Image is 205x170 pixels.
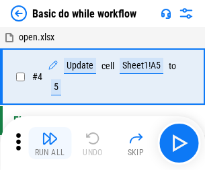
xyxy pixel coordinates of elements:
img: Run All [42,130,58,146]
img: Support [161,8,171,19]
img: Main button [168,132,190,154]
div: 5 [51,79,61,95]
div: Basic do while workflow [32,7,136,20]
span: open.xlsx [19,32,54,42]
div: cell [101,61,114,71]
div: Skip [128,148,145,157]
span: # 4 [32,71,42,82]
button: Run All [28,127,71,159]
img: Settings menu [178,5,194,22]
button: Skip [114,127,157,159]
div: Run All [35,148,65,157]
div: Sheet1!A5 [120,58,163,74]
div: Update [64,58,96,74]
img: Back [11,5,27,22]
div: to [169,61,176,71]
img: Skip [128,130,144,146]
